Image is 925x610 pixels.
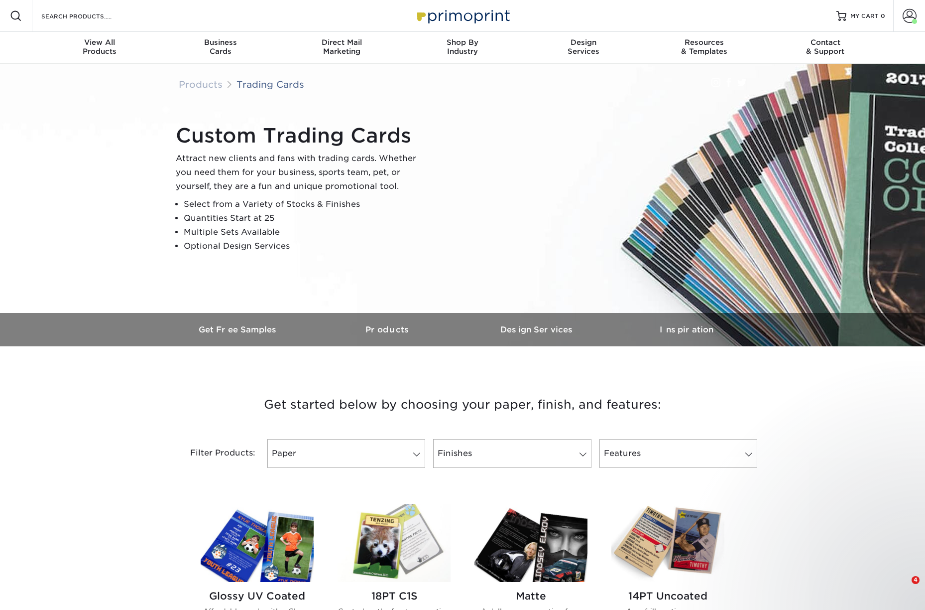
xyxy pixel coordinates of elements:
[523,38,644,47] span: Design
[164,325,313,334] h3: Get Free Samples
[236,79,304,90] a: Trading Cards
[765,38,886,56] div: & Support
[201,504,314,582] img: Glossy UV Coated Trading Cards
[164,313,313,346] a: Get Free Samples
[313,325,462,334] h3: Products
[765,38,886,47] span: Contact
[281,32,402,64] a: Direct MailMarketing
[644,32,765,64] a: Resources& Templates
[338,590,451,602] h2: 18PT C1S
[160,32,281,64] a: BusinessCards
[281,38,402,47] span: Direct Mail
[462,313,612,346] a: Design Services
[176,124,425,148] h1: Custom Trading Cards
[39,32,160,64] a: View AllProducts
[523,32,644,64] a: DesignServices
[176,152,425,193] p: Attract new clients and fans with trading cards. Whether you need them for your business, sports ...
[912,576,920,584] span: 4
[402,38,523,47] span: Shop By
[160,38,281,56] div: Cards
[644,38,765,56] div: & Templates
[184,211,425,225] li: Quantities Start at 25
[850,12,879,20] span: MY CART
[201,590,314,602] h2: Glossy UV Coated
[338,504,451,582] img: 18PT C1S Trading Cards
[881,12,885,19] span: 0
[171,382,754,427] h3: Get started below by choosing your paper, finish, and features:
[765,32,886,64] a: Contact& Support
[184,239,425,253] li: Optional Design Services
[474,590,587,602] h2: Matte
[611,504,724,582] img: 14PT Uncoated Trading Cards
[611,590,724,602] h2: 14PT Uncoated
[462,325,612,334] h3: Design Services
[179,79,223,90] a: Products
[281,38,402,56] div: Marketing
[402,38,523,56] div: Industry
[164,439,263,468] div: Filter Products:
[433,439,591,468] a: Finishes
[40,10,137,22] input: SEARCH PRODUCTS.....
[184,197,425,211] li: Select from a Variety of Stocks & Finishes
[474,504,587,582] img: Matte Trading Cards
[413,5,512,26] img: Primoprint
[644,38,765,47] span: Resources
[891,576,915,600] iframe: Intercom live chat
[39,38,160,47] span: View All
[184,225,425,239] li: Multiple Sets Available
[612,313,761,346] a: Inspiration
[39,38,160,56] div: Products
[402,32,523,64] a: Shop ByIndustry
[612,325,761,334] h3: Inspiration
[313,313,462,346] a: Products
[523,38,644,56] div: Services
[160,38,281,47] span: Business
[267,439,425,468] a: Paper
[599,439,757,468] a: Features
